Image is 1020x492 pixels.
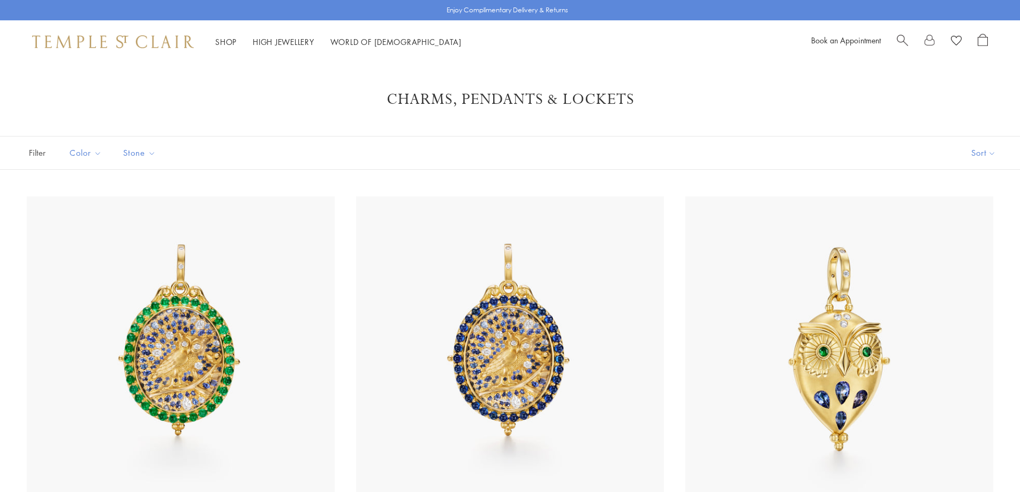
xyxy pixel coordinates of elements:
[897,34,908,50] a: Search
[215,36,237,47] a: ShopShop
[811,35,881,46] a: Book an Appointment
[64,146,110,160] span: Color
[32,35,194,48] img: Temple St. Clair
[447,5,568,16] p: Enjoy Complimentary Delivery & Returns
[330,36,462,47] a: World of [DEMOGRAPHIC_DATA]World of [DEMOGRAPHIC_DATA]
[951,34,962,50] a: View Wishlist
[253,36,314,47] a: High JewelleryHigh Jewellery
[947,137,1020,169] button: Show sort by
[118,146,164,160] span: Stone
[62,141,110,165] button: Color
[978,34,988,50] a: Open Shopping Bag
[215,35,462,49] nav: Main navigation
[43,90,977,109] h1: Charms, Pendants & Lockets
[115,141,164,165] button: Stone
